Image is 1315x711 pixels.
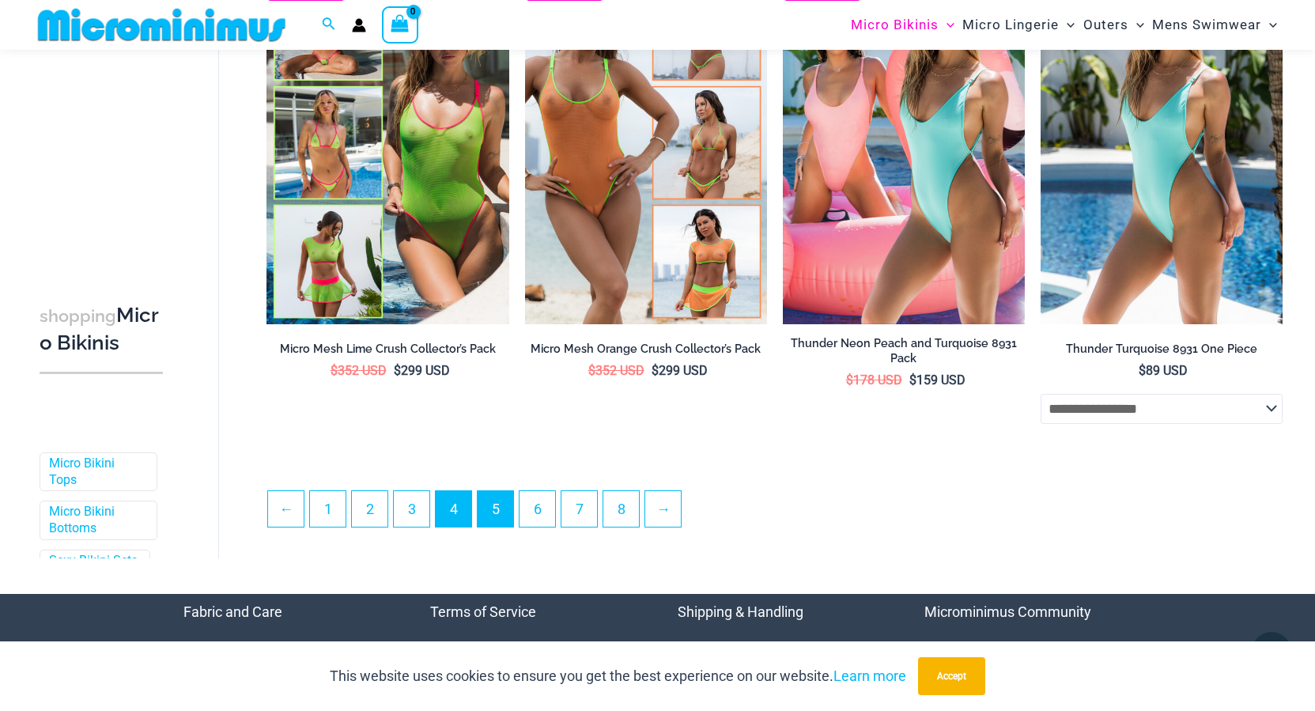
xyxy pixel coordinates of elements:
[909,373,916,388] span: $
[645,491,681,527] a: →
[924,594,1132,701] nav: Menu
[430,594,638,701] aside: Footer Widget 2
[962,5,1059,45] span: Micro Lingerie
[40,306,116,326] span: shopping
[32,7,292,43] img: MM SHOP LOGO FLAT
[924,639,1049,656] a: Micro Bikini Contest
[40,302,163,357] h3: Micro Bikinis
[678,594,886,701] aside: Footer Widget 3
[430,594,638,701] nav: Menu
[1041,342,1283,357] h2: Thunder Turquoise 8931 One Piece
[331,363,387,378] bdi: 352 USD
[310,491,346,527] a: Page 1
[525,342,767,357] h2: Micro Mesh Orange Crush Collector’s Pack
[909,373,965,388] bdi: 159 USD
[394,363,401,378] span: $
[525,342,767,362] a: Micro Mesh Orange Crush Collector’s Pack
[603,491,639,527] a: Page 8
[1041,342,1283,362] a: Thunder Turquoise 8931 One Piece
[1152,5,1261,45] span: Mens Swimwear
[561,491,597,527] a: Page 7
[183,594,391,701] nav: Menu
[520,491,555,527] a: Page 6
[678,639,747,656] a: Contact Us
[1139,363,1188,378] bdi: 89 USD
[331,363,338,378] span: $
[266,342,508,362] a: Micro Mesh Lime Crush Collector’s Pack
[652,363,708,378] bdi: 299 USD
[430,603,536,620] a: Terms of Service
[352,18,366,32] a: Account icon link
[958,5,1079,45] a: Micro LingerieMenu ToggleMenu Toggle
[846,373,853,388] span: $
[183,639,272,656] a: Size and Style
[49,504,145,537] a: Micro Bikini Bottoms
[266,490,1283,536] nav: Product Pagination
[183,603,282,620] a: Fabric and Care
[845,2,1283,47] nav: Site Navigation
[1083,5,1128,45] span: Outers
[394,491,429,527] a: Page 3
[851,5,939,45] span: Micro Bikinis
[1139,363,1146,378] span: $
[268,491,304,527] a: ←
[939,5,954,45] span: Menu Toggle
[652,363,659,378] span: $
[1148,5,1281,45] a: Mens SwimwearMenu ToggleMenu Toggle
[352,491,387,527] a: Page 2
[382,6,418,43] a: View Shopping Cart, empty
[783,336,1025,372] a: Thunder Neon Peach and Turquoise 8931 Pack
[678,594,886,701] nav: Menu
[430,639,516,656] a: Privacy Policy
[436,491,471,527] span: Page 4
[266,342,508,357] h2: Micro Mesh Lime Crush Collector’s Pack
[924,594,1132,701] aside: Footer Widget 4
[49,553,138,569] a: Sexy Bikini Sets
[1128,5,1144,45] span: Menu Toggle
[918,657,985,695] button: Accept
[678,603,803,620] a: Shipping & Handling
[783,336,1025,365] h2: Thunder Neon Peach and Turquoise 8931 Pack
[1059,5,1075,45] span: Menu Toggle
[1261,5,1277,45] span: Menu Toggle
[833,668,906,684] a: Learn more
[1079,5,1148,45] a: OutersMenu ToggleMenu Toggle
[478,491,513,527] a: Page 5
[322,15,336,35] a: Search icon link
[924,603,1091,620] a: Microminimus Community
[394,363,450,378] bdi: 299 USD
[588,363,644,378] bdi: 352 USD
[588,363,595,378] span: $
[330,664,906,688] p: This website uses cookies to ensure you get the best experience on our website.
[846,373,902,388] bdi: 178 USD
[847,5,958,45] a: Micro BikinisMenu ToggleMenu Toggle
[183,594,391,701] aside: Footer Widget 1
[49,456,145,489] a: Micro Bikini Tops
